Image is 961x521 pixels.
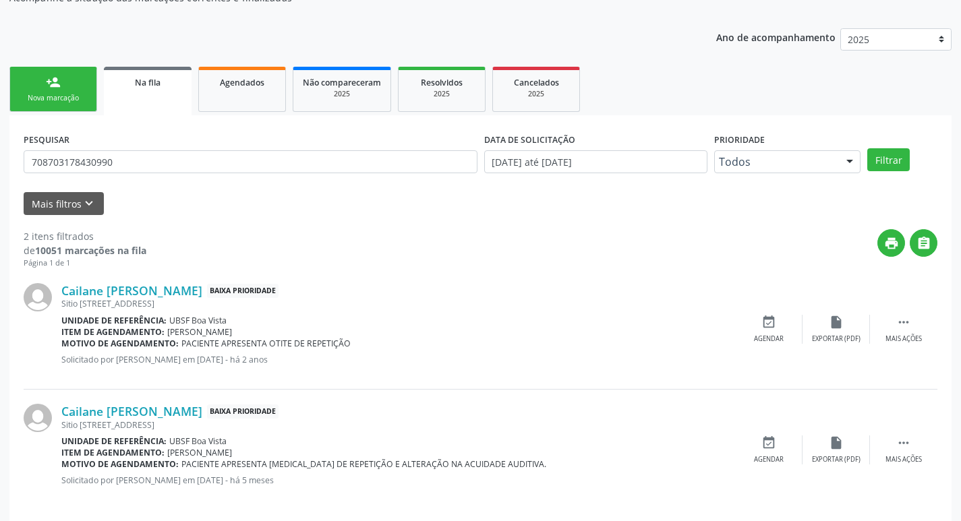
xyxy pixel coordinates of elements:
button: Filtrar [867,148,910,171]
div: 2025 [502,89,570,99]
b: Item de agendamento: [61,447,165,458]
div: Exportar (PDF) [812,455,861,464]
i: print [884,236,899,251]
a: Cailane [PERSON_NAME] [61,404,202,419]
i: insert_drive_file [829,435,844,450]
button:  [910,229,937,257]
span: [PERSON_NAME] [167,447,232,458]
label: DATA DE SOLICITAÇÃO [484,129,575,150]
span: Todos [719,155,834,168]
span: PACIENTE APRESENTA OTITE DE REPETIÇÃO [181,338,351,349]
i:  [896,315,911,330]
p: Solicitado por [PERSON_NAME] em [DATE] - há 5 meses [61,474,735,486]
strong: 10051 marcações na fila [35,244,146,257]
button: Mais filtroskeyboard_arrow_down [24,192,104,216]
img: img [24,404,52,432]
div: 2 itens filtrados [24,229,146,243]
div: Exportar (PDF) [812,334,861,344]
div: Agendar [754,334,784,344]
span: Na fila [135,77,161,88]
b: Motivo de agendamento: [61,338,179,349]
i: event_available [761,315,776,330]
button: print [877,229,905,257]
div: Nova marcação [20,93,87,103]
div: Agendar [754,455,784,464]
i:  [916,236,931,251]
span: [PERSON_NAME] [167,326,232,338]
div: Sitio [STREET_ADDRESS] [61,419,735,431]
img: img [24,283,52,311]
p: Ano de acompanhamento [716,28,836,45]
b: Unidade de referência: [61,315,167,326]
input: Nome, CNS [24,150,477,173]
i:  [896,435,911,450]
input: Selecione um intervalo [484,150,707,173]
span: Baixa Prioridade [207,284,279,298]
span: Cancelados [514,77,559,88]
b: Motivo de agendamento: [61,458,179,470]
div: 2025 [408,89,475,99]
i: keyboard_arrow_down [82,196,96,211]
b: Unidade de referência: [61,435,167,447]
span: Não compareceram [303,77,381,88]
span: Resolvidos [421,77,463,88]
b: Item de agendamento: [61,326,165,338]
div: Mais ações [885,455,922,464]
label: Prioridade [714,129,765,150]
div: person_add [46,75,61,90]
p: Solicitado por [PERSON_NAME] em [DATE] - há 2 anos [61,354,735,365]
div: Sitio [STREET_ADDRESS] [61,298,735,309]
div: de [24,243,146,257]
div: 2025 [303,89,381,99]
span: UBSF Boa Vista [169,435,227,447]
span: Baixa Prioridade [207,404,279,419]
div: Mais ações [885,334,922,344]
div: Página 1 de 1 [24,257,146,269]
i: insert_drive_file [829,315,844,330]
i: event_available [761,435,776,450]
span: Agendados [220,77,264,88]
label: PESQUISAR [24,129,69,150]
span: UBSF Boa Vista [169,315,227,326]
span: PACIENTE APRESENTA [MEDICAL_DATA] DE REPETIÇÃO E ALTERAÇÃO NA ACUIDADE AUDITIVA. [181,458,546,470]
a: Cailane [PERSON_NAME] [61,283,202,298]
